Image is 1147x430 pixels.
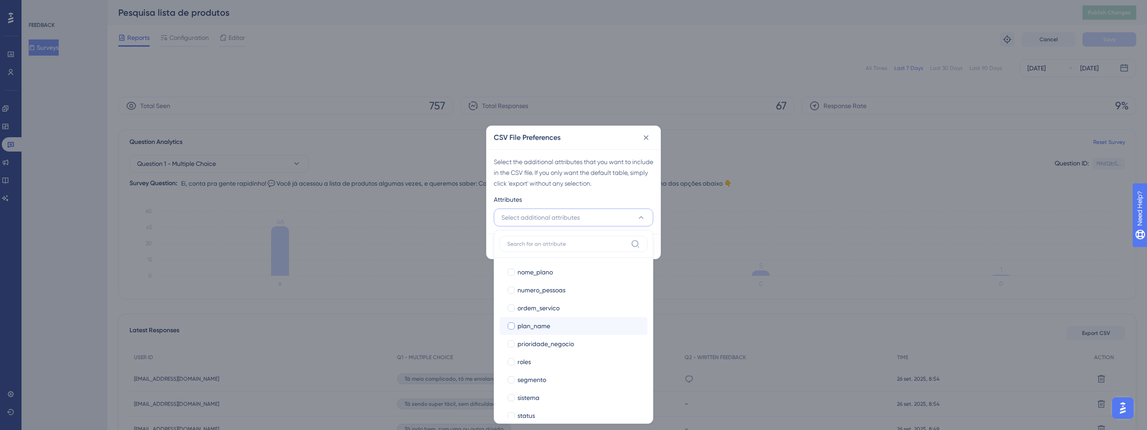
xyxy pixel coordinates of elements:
iframe: UserGuiding AI Assistant Launcher [1109,395,1136,421]
input: Search for an attribute [507,240,627,248]
span: Attributes [494,194,522,205]
span: segmento [517,374,546,385]
span: status [517,410,535,421]
h2: CSV File Preferences [494,132,561,143]
span: plan_name [517,321,550,331]
span: nome_plano [517,267,553,278]
span: ordem_servico [517,303,560,313]
span: roles [517,356,531,367]
div: Select the additional attributes that you want to include in the CSV file. If you only want the d... [494,156,653,189]
span: Select additional attributes [501,212,580,223]
span: Need Help? [21,2,56,13]
span: prioridade_negocio [517,339,574,349]
span: sistema [517,392,539,403]
span: numero_pessoas [517,285,565,295]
